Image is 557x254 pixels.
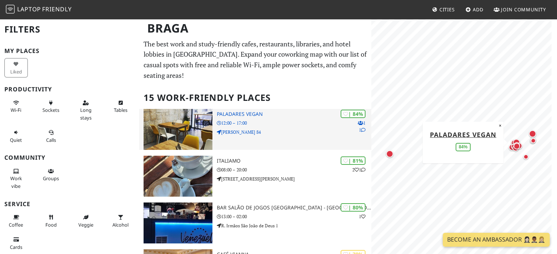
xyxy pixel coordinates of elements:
span: Laptop [17,5,41,13]
p: The best work and study-friendly cafes, restaurants, libraries, and hotel lobbies in [GEOGRAPHIC_... [144,39,367,81]
span: Alcohol [112,221,129,228]
div: Map marker [528,137,537,145]
p: [STREET_ADDRESS][PERSON_NAME] [217,175,372,182]
a: Cities [429,3,458,16]
div: Map marker [512,141,521,151]
h2: 15 Work-Friendly Places [144,87,367,109]
span: Food [45,221,57,228]
a: Become an Ambassador 🤵🏻‍♀️🤵🏾‍♂️🤵🏼‍♀️ [443,233,550,247]
h3: Community [4,154,135,161]
button: Alcohol [109,211,132,231]
button: Coffee [4,211,28,231]
span: Cities [439,6,455,13]
p: 1 [359,213,365,220]
button: Calls [39,126,63,146]
div: Map marker [385,149,395,159]
p: 1 1 [358,120,365,133]
button: Groups [39,165,63,185]
button: Tables [109,97,132,116]
button: Food [39,211,63,231]
h3: Service [4,201,135,208]
div: | 84% [341,110,365,118]
div: Map marker [509,142,518,151]
img: Paladares Vegan [144,109,212,150]
button: Sockets [39,97,63,116]
a: Add [463,3,486,16]
span: Add [473,6,483,13]
a: Paladares Vegan | 84% 11 Paladares Vegan 12:00 – 17:00 [PERSON_NAME] 84 [139,109,371,150]
div: Map marker [509,138,519,148]
div: | 81% [341,156,365,165]
h2: Filters [4,18,135,41]
span: Group tables [43,175,59,182]
button: Work vibe [4,165,28,192]
div: Map marker [511,137,521,148]
div: | 80% [341,203,365,212]
div: Map marker [527,129,538,139]
button: Wi-Fi [4,97,28,116]
div: Map marker [512,141,521,150]
span: Work-friendly tables [114,107,127,113]
span: Veggie [78,221,93,228]
a: Italiamo | 81% 21 Italiamo 08:00 – 20:00 [STREET_ADDRESS][PERSON_NAME] [139,156,371,197]
div: Map marker [521,152,530,161]
button: Long stays [74,97,97,124]
a: LaptopFriendly LaptopFriendly [6,3,72,16]
img: LaptopFriendly [6,5,15,14]
span: Coffee [9,221,23,228]
span: Long stays [80,107,92,121]
span: People working [10,175,22,189]
span: Quiet [10,137,22,143]
a: Paladares Vegan [430,130,496,139]
p: R. Irmãos São João de Deus 1 [217,222,372,229]
p: [PERSON_NAME] 84 [217,129,372,136]
a: Bar Salão De Jogos Venezuela - Jony | 80% 1 Bar Salão De Jogos [GEOGRAPHIC_DATA] - [GEOGRAPHIC_DA... [139,202,371,243]
span: Credit cards [10,244,22,250]
p: 13:00 – 02:00 [217,213,372,220]
span: Stable Wi-Fi [11,107,21,113]
div: Map marker [529,136,538,145]
div: 84% [456,143,470,151]
img: Italiamo [144,156,212,197]
span: Friendly [42,5,71,13]
span: Power sockets [42,107,59,113]
span: Join Community [501,6,546,13]
button: Veggie [74,211,97,231]
h3: My Places [4,48,135,54]
h1: Braga [141,18,370,38]
h3: Paladares Vegan [217,111,372,117]
h3: Italiamo [217,158,372,164]
button: Close popup [497,121,504,129]
span: Video/audio calls [46,137,56,143]
h3: Productivity [4,86,135,93]
p: 08:00 – 20:00 [217,166,372,173]
div: Map marker [507,143,517,152]
img: Bar Salão De Jogos Venezuela - Jony [144,202,212,243]
div: Map marker [511,143,520,153]
p: 2 1 [352,166,365,173]
p: 12:00 – 17:00 [217,120,372,126]
a: Join Community [491,3,549,16]
h3: Bar Salão De Jogos [GEOGRAPHIC_DATA] - [GEOGRAPHIC_DATA] [217,205,372,211]
button: Quiet [4,126,28,146]
div: Map marker [510,141,520,151]
button: Cards [4,234,28,253]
